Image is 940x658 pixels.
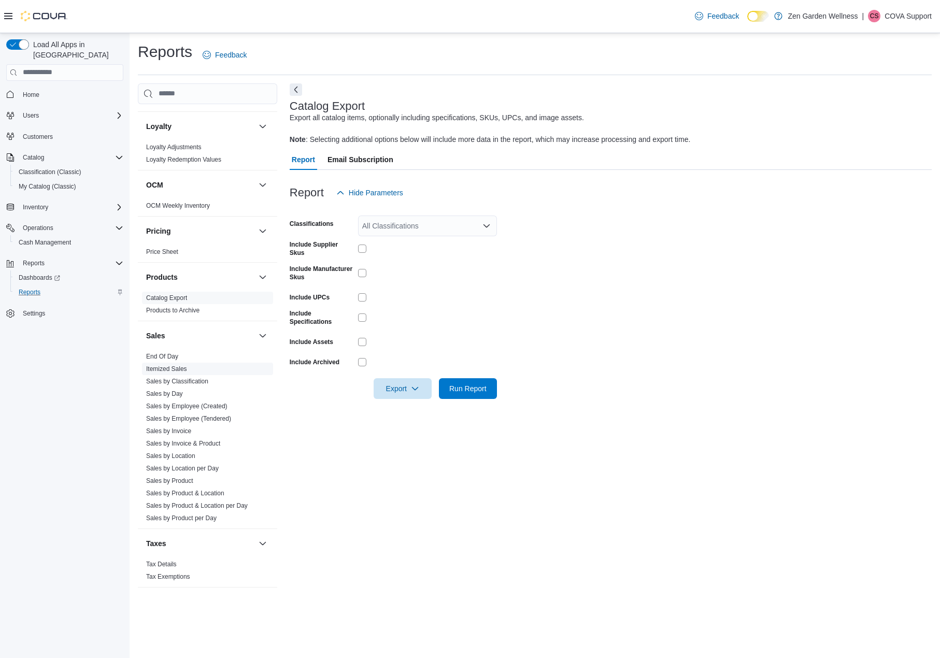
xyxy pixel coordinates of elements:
[19,288,40,296] span: Reports
[885,10,932,22] p: COVA Support
[2,108,127,123] button: Users
[19,130,123,143] span: Customers
[146,573,190,580] a: Tax Exemptions
[146,561,177,568] a: Tax Details
[146,307,200,314] a: Products to Archive
[19,168,81,176] span: Classification (Classic)
[290,135,306,144] b: Note
[146,202,210,209] a: OCM Weekly Inventory
[2,221,127,235] button: Operations
[138,246,277,262] div: Pricing
[15,236,75,249] a: Cash Management
[138,350,277,528] div: Sales
[15,180,123,193] span: My Catalog (Classic)
[146,464,219,473] span: Sales by Location per Day
[6,83,123,348] nav: Complex example
[146,452,195,460] a: Sales by Location
[332,182,407,203] button: Hide Parameters
[15,286,123,298] span: Reports
[146,226,254,236] button: Pricing
[15,166,123,178] span: Classification (Classic)
[146,415,231,422] a: Sales by Employee (Tendered)
[10,235,127,250] button: Cash Management
[146,477,193,485] span: Sales by Product
[10,179,127,194] button: My Catalog (Classic)
[327,149,393,170] span: Email Subscription
[23,91,39,99] span: Home
[2,87,127,102] button: Home
[146,144,202,151] a: Loyalty Adjustments
[290,100,365,112] h3: Catalog Export
[146,121,254,132] button: Loyalty
[146,156,221,163] a: Loyalty Redemption Values
[146,439,220,448] span: Sales by Invoice & Product
[10,285,127,299] button: Reports
[146,390,183,398] span: Sales by Day
[146,402,227,410] span: Sales by Employee (Created)
[146,502,248,510] span: Sales by Product & Location per Day
[23,111,39,120] span: Users
[146,514,217,522] span: Sales by Product per Day
[146,226,170,236] h3: Pricing
[290,358,339,366] label: Include Archived
[21,11,67,21] img: Cova
[146,155,221,164] span: Loyalty Redemption Values
[146,427,191,435] span: Sales by Invoice
[23,309,45,318] span: Settings
[19,89,44,101] a: Home
[290,187,324,199] h3: Report
[146,390,183,397] a: Sales by Day
[868,10,880,22] div: COVA Support
[29,39,123,60] span: Load All Apps in [GEOGRAPHIC_DATA]
[146,502,248,509] a: Sales by Product & Location per Day
[146,180,254,190] button: OCM
[2,129,127,144] button: Customers
[146,272,178,282] h3: Products
[10,270,127,285] a: Dashboards
[146,180,163,190] h3: OCM
[146,477,193,484] a: Sales by Product
[19,151,48,164] button: Catalog
[380,378,425,399] span: Export
[23,153,44,162] span: Catalog
[146,465,219,472] a: Sales by Location per Day
[290,338,333,346] label: Include Assets
[19,109,43,122] button: Users
[146,353,178,360] a: End Of Day
[482,222,491,230] button: Open list of options
[10,165,127,179] button: Classification (Classic)
[19,307,49,320] a: Settings
[257,330,269,342] button: Sales
[290,309,354,326] label: Include Specifications
[290,265,354,281] label: Include Manufacturer Skus
[19,222,123,234] span: Operations
[146,331,165,341] h3: Sales
[146,294,187,302] a: Catalog Export
[15,166,86,178] a: Classification (Classic)
[19,222,58,234] button: Operations
[19,238,71,247] span: Cash Management
[146,490,224,497] a: Sales by Product & Location
[15,180,80,193] a: My Catalog (Classic)
[349,188,403,198] span: Hide Parameters
[146,538,166,549] h3: Taxes
[2,256,127,270] button: Reports
[146,414,231,423] span: Sales by Employee (Tendered)
[19,131,57,143] a: Customers
[374,378,432,399] button: Export
[2,306,127,321] button: Settings
[146,377,208,385] span: Sales by Classification
[146,365,187,373] span: Itemized Sales
[138,41,192,62] h1: Reports
[138,141,277,170] div: Loyalty
[862,10,864,22] p: |
[19,88,123,101] span: Home
[290,293,330,302] label: Include UPCs
[146,272,254,282] button: Products
[138,558,277,587] div: Taxes
[138,199,277,216] div: OCM
[257,179,269,191] button: OCM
